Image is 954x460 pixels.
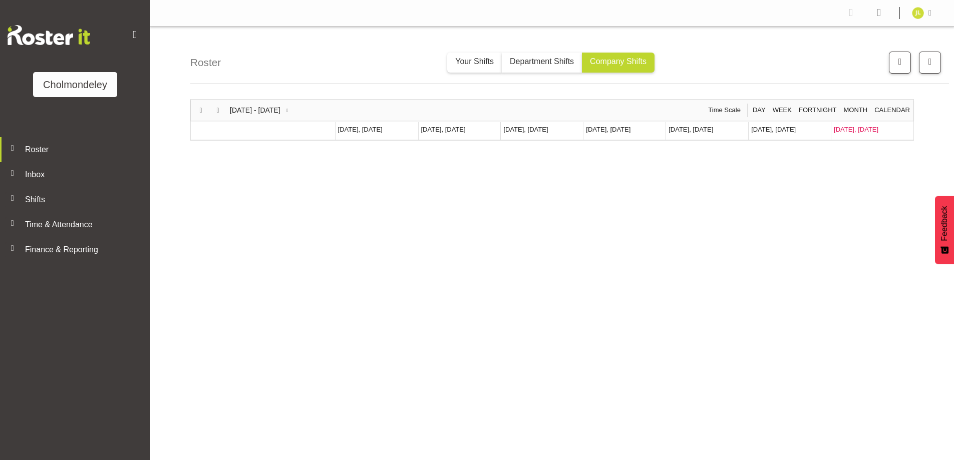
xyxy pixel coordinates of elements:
button: Your Shifts [447,53,502,73]
span: Department Shifts [510,57,574,66]
button: Company Shifts [582,53,655,73]
img: Rosterit website logo [8,25,90,45]
span: Inbox [25,169,145,181]
button: Department Shifts [502,53,582,73]
span: Time & Attendance [25,219,130,231]
button: Filter Shifts [919,52,941,74]
button: Download a PDF of the roster according to the set date range. [889,52,911,74]
span: Feedback [938,206,950,241]
div: Cholmondeley [43,77,107,92]
span: Company Shifts [590,57,647,66]
h4: Roster [190,55,221,70]
span: Roster [25,144,145,156]
span: Your Shifts [455,57,494,66]
span: Finance & Reporting [25,244,130,256]
img: jay-lowe9524.jpg [912,7,924,19]
span: Shifts [25,194,130,206]
button: Feedback - Show survey [935,196,954,264]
